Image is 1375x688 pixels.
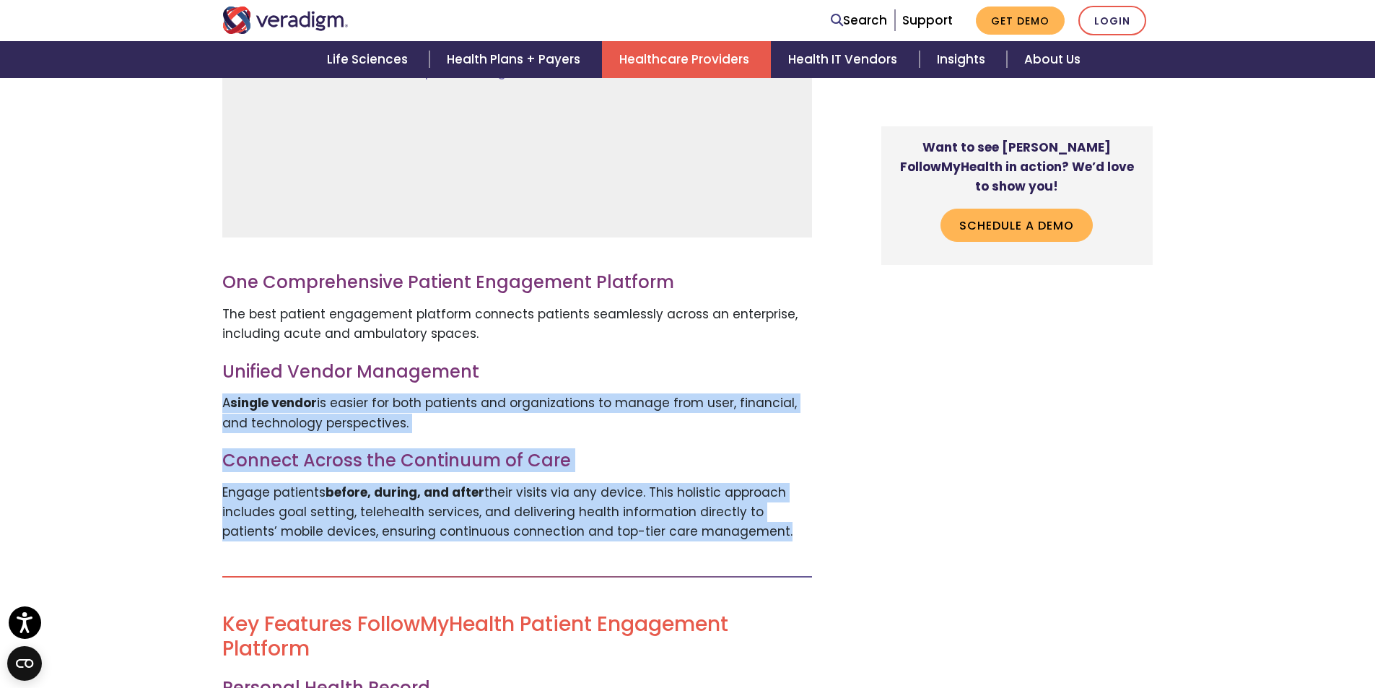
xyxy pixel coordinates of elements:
[976,6,1065,35] a: Get Demo
[326,484,484,501] strong: before, during, and after
[429,41,602,78] a: Health Plans + Payers
[222,272,812,293] h3: One Comprehensive Patient Engagement Platform
[222,450,812,471] h3: Connect Across the Continuum of Care
[1007,41,1098,78] a: About Us
[7,646,42,681] button: Open CMP widget
[902,12,953,29] a: Support
[222,305,812,344] p: The best patient engagement platform connects patients seamlessly across an enterprise, including...
[920,41,1007,78] a: Insights
[222,393,812,432] p: A is easier for both patients and organizations to manage from user, financial, and technology pe...
[222,483,812,542] p: Engage patients their visits via any device. This holistic approach includes goal setting, telehe...
[602,41,771,78] a: Healthcare Providers
[900,139,1134,195] strong: Want to see [PERSON_NAME] FollowMyHealth in action? We’d love to show you!
[222,6,349,34] img: Veradigm logo
[222,362,812,383] h3: Unified Vendor Management
[940,209,1093,242] a: Schedule a Demo
[230,394,317,412] strong: single vendor
[1098,584,1358,671] iframe: Drift Chat Widget
[771,41,919,78] a: Health IT Vendors
[831,11,887,30] a: Search
[1078,6,1146,35] a: Login
[310,41,429,78] a: Life Sciences
[222,612,812,661] h2: Key Features FollowMyHealth Patient Engagement Platform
